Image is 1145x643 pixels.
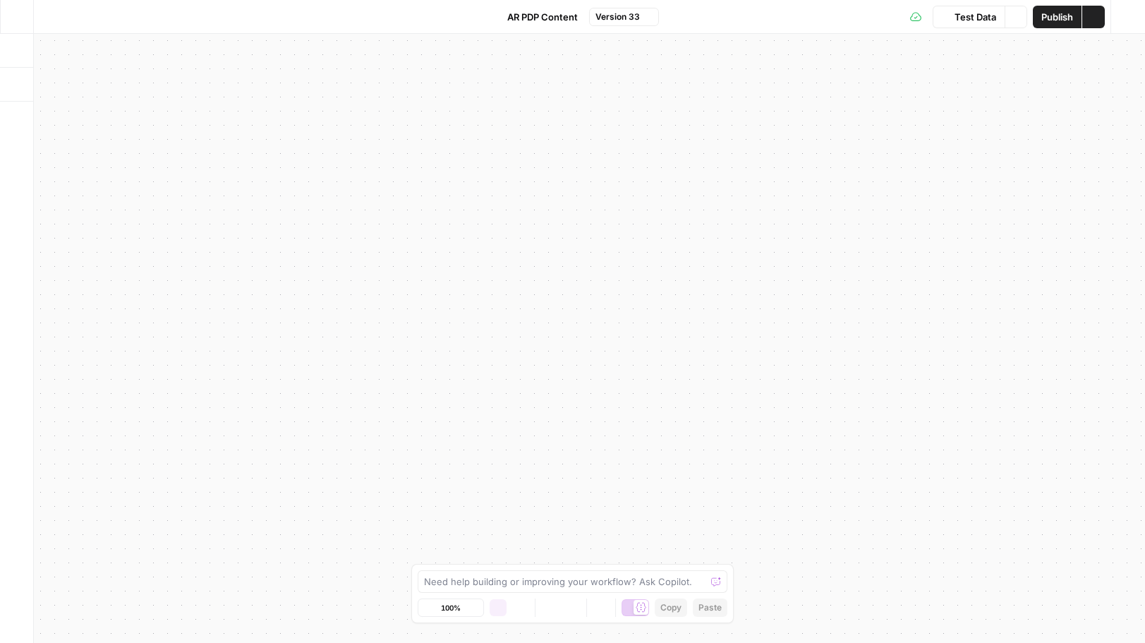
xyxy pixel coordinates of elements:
[955,10,996,24] span: Test Data
[1041,10,1073,24] span: Publish
[441,602,461,613] span: 100%
[698,601,722,614] span: Paste
[1033,6,1082,28] button: Publish
[933,6,1005,28] button: Test Data
[486,6,586,28] button: AR PDP Content
[693,599,727,617] button: Paste
[595,11,640,23] span: Version 33
[589,8,659,26] button: Version 33
[655,599,687,617] button: Copy
[507,10,578,24] span: AR PDP Content
[660,601,681,614] span: Copy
